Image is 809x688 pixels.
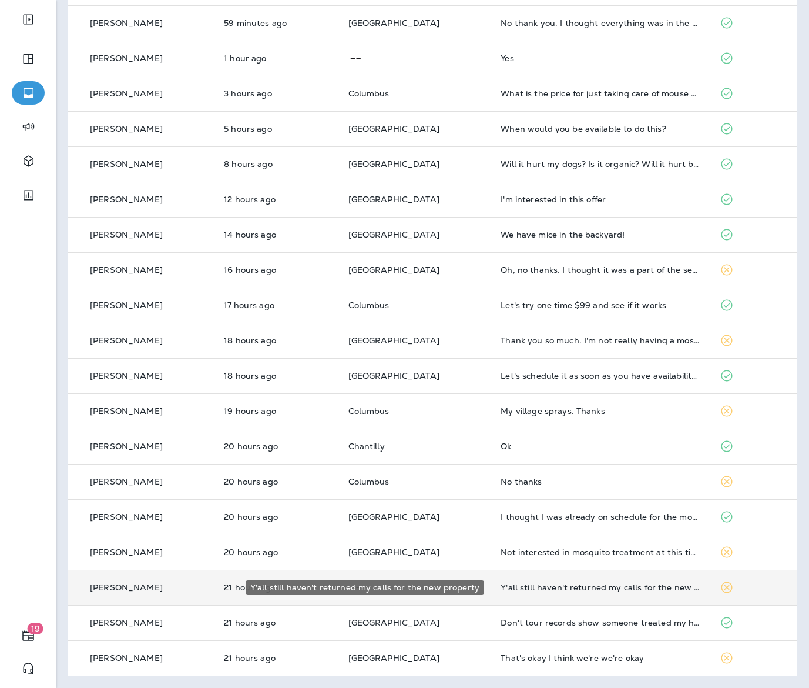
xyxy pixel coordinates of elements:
div: Thank you so much. I'm not really having a mosquito problem right now. [501,336,700,345]
div: Not interested in mosquito treatment at this time. Thanks for checking. [501,547,700,557]
p: [PERSON_NAME] [90,336,163,345]
p: [PERSON_NAME] [90,547,163,557]
p: Aug 15, 2025 12:31 PM [224,618,329,627]
p: Aug 16, 2025 08:20 AM [224,54,329,63]
p: [PERSON_NAME] [90,195,163,204]
p: [PERSON_NAME] [90,653,163,663]
p: [PERSON_NAME] [90,512,163,522]
div: When would you be available to do this? [501,124,700,133]
span: [GEOGRAPHIC_DATA] [348,18,439,28]
span: Columbus [348,300,390,310]
p: Aug 15, 2025 01:24 PM [224,477,329,486]
div: No thanks [501,477,700,486]
span: [GEOGRAPHIC_DATA] [348,547,439,557]
p: [PERSON_NAME] [90,371,163,380]
div: Will it hurt my dogs? Is it organic? Will it hurt bees? [501,159,700,169]
span: [GEOGRAPHIC_DATA] [348,617,439,628]
p: Aug 15, 2025 01:42 PM [224,442,329,451]
span: Columbus [348,406,390,416]
span: Chantilly [348,441,385,452]
div: Y'all still haven't returned my calls for the new property [501,583,700,592]
p: Aug 16, 2025 04:19 AM [224,124,329,133]
div: What is the price for just taking care of mouse baits? [501,89,700,98]
p: Aug 15, 2025 03:05 PM [224,336,329,345]
p: [PERSON_NAME] [90,265,163,275]
p: [PERSON_NAME] [90,618,163,627]
div: That's okay I think we're we're okay [501,653,700,663]
p: Aug 15, 2025 12:30 PM [224,653,329,663]
div: We have mice in the backyard! [501,230,700,239]
p: [PERSON_NAME] [90,442,163,451]
p: [PERSON_NAME] [90,54,163,63]
p: Aug 15, 2025 04:09 PM [224,300,329,310]
p: Aug 15, 2025 02:34 PM [224,406,329,416]
p: [PERSON_NAME] [90,124,163,133]
span: [GEOGRAPHIC_DATA] [348,159,439,169]
p: [PERSON_NAME] [90,159,163,169]
span: [GEOGRAPHIC_DATA] [348,653,439,663]
p: Aug 16, 2025 06:36 AM [224,89,329,98]
p: Aug 15, 2025 01:16 PM [224,512,329,522]
span: 19 [28,623,43,634]
div: Let's try one time $99 and see if it works [501,300,700,310]
div: Y'all still haven't returned my calls for the new property [246,580,484,595]
p: Aug 15, 2025 03:04 PM [224,371,329,380]
div: No thank you. I thought everything was in the package I have because they had told it was for eve... [501,18,700,28]
p: [PERSON_NAME] [90,18,163,28]
span: [GEOGRAPHIC_DATA] [348,512,439,522]
p: Aug 15, 2025 09:28 PM [224,195,329,204]
p: [PERSON_NAME] [90,406,163,416]
p: [PERSON_NAME] [90,477,163,486]
p: [PERSON_NAME] [90,583,163,592]
span: Columbus [348,88,390,99]
p: [PERSON_NAME] [90,230,163,239]
span: Columbus [348,476,390,487]
div: Let's schedule it as soon as you have availability please [501,371,700,380]
span: [GEOGRAPHIC_DATA] [348,335,439,346]
div: I thought I was already on schedule for the mosquito program [501,512,700,522]
p: [PERSON_NAME] [90,300,163,310]
span: [GEOGRAPHIC_DATA] [348,194,439,205]
p: Aug 16, 2025 08:51 AM [224,18,329,28]
p: Aug 15, 2025 12:34 PM [224,583,329,592]
span: [GEOGRAPHIC_DATA] [348,123,439,134]
p: Aug 15, 2025 12:54 PM [224,547,329,557]
span: [GEOGRAPHIC_DATA] [348,265,439,275]
div: Oh, no thanks. I thought it was a part of the service we already get [501,265,700,275]
div: Don't tour records show someone treated my house on August 8? [501,618,700,627]
div: Yes [501,54,700,63]
p: Aug 15, 2025 05:01 PM [224,265,329,275]
div: I'm interested in this offer [501,195,700,204]
p: [PERSON_NAME] [90,89,163,98]
div: My village sprays. Thanks [501,406,700,416]
div: Ok [501,442,700,451]
p: Aug 16, 2025 01:46 AM [224,159,329,169]
p: Aug 15, 2025 06:56 PM [224,230,329,239]
button: Expand Sidebar [12,8,45,31]
span: [GEOGRAPHIC_DATA] [348,370,439,381]
span: [GEOGRAPHIC_DATA] [348,229,439,240]
button: 19 [12,624,45,647]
